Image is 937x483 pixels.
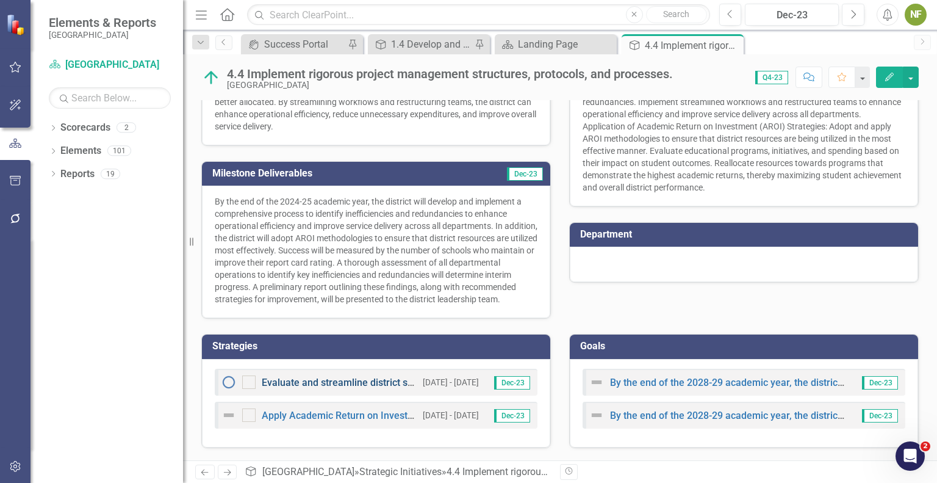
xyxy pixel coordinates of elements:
[49,15,156,30] span: Elements & Reports
[215,71,537,133] p: The district has identified opportunities to enhance operational efficiency by addressing areas w...
[221,375,236,390] img: No Information
[49,87,171,109] input: Search Below...
[212,168,454,179] h3: Milestone Deliverables
[245,465,551,479] div: » »
[589,408,604,423] img: Not Defined
[107,146,131,156] div: 101
[244,37,345,52] a: Success Portal
[247,4,709,26] input: Search ClearPoint...
[262,410,478,421] a: Apply Academic Return on Investment Strategies
[264,37,345,52] div: Success Portal
[896,441,925,471] iframe: Intercom live chat
[921,441,930,451] span: 2
[262,466,354,478] a: [GEOGRAPHIC_DATA]
[580,341,912,352] h3: Goals
[201,68,221,87] img: On Target
[749,8,835,23] div: Dec-23
[755,71,788,84] span: Q4-23
[423,377,479,388] small: [DATE] - [DATE]
[49,58,171,72] a: [GEOGRAPHIC_DATA]
[391,37,472,52] div: 1.4 Develop and implement rigor in selection and hiring processes that effectively identify and s...
[60,144,101,158] a: Elements
[60,167,95,181] a: Reports
[507,167,543,181] span: Dec-23
[583,73,902,192] span: Evaluation and Streamlining of District Structures: Conduct a comprehensive review of current dis...
[589,375,604,390] img: Not Defined
[49,30,156,40] small: [GEOGRAPHIC_DATA]
[862,409,898,423] span: Dec-23
[423,410,479,421] small: [DATE] - [DATE]
[221,408,236,423] img: Not Defined
[371,37,472,52] a: 1.4 Develop and implement rigor in selection and hiring processes that effectively identify and s...
[60,121,110,135] a: Scorecards
[227,67,673,81] div: 4.4 Implement rigorous project management structures, protocols, and processes.
[117,123,136,133] div: 2
[494,376,530,390] span: Dec-23
[645,38,741,53] div: 4.4 Implement rigorous project management structures, protocols, and processes.
[663,9,689,19] span: Search
[215,195,537,305] p: By the end of the 2024-25 academic year, the district will develop and implement a comprehensive ...
[862,376,898,390] span: Dec-23
[518,37,614,52] div: Landing Page
[212,341,544,352] h3: Strategies
[580,229,912,240] h3: Department
[905,4,927,26] button: NF
[101,169,120,179] div: 19
[6,13,27,35] img: ClearPoint Strategy
[227,81,673,90] div: [GEOGRAPHIC_DATA]
[262,377,545,388] a: Evaluate and streamline district structures focusing on efficiency
[494,409,530,423] span: Dec-23
[359,466,442,478] a: Strategic Initiatives
[745,4,839,26] button: Dec-23
[646,6,707,23] button: Search
[447,466,796,478] div: 4.4 Implement rigorous project management structures, protocols, and processes.
[498,37,614,52] a: Landing Page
